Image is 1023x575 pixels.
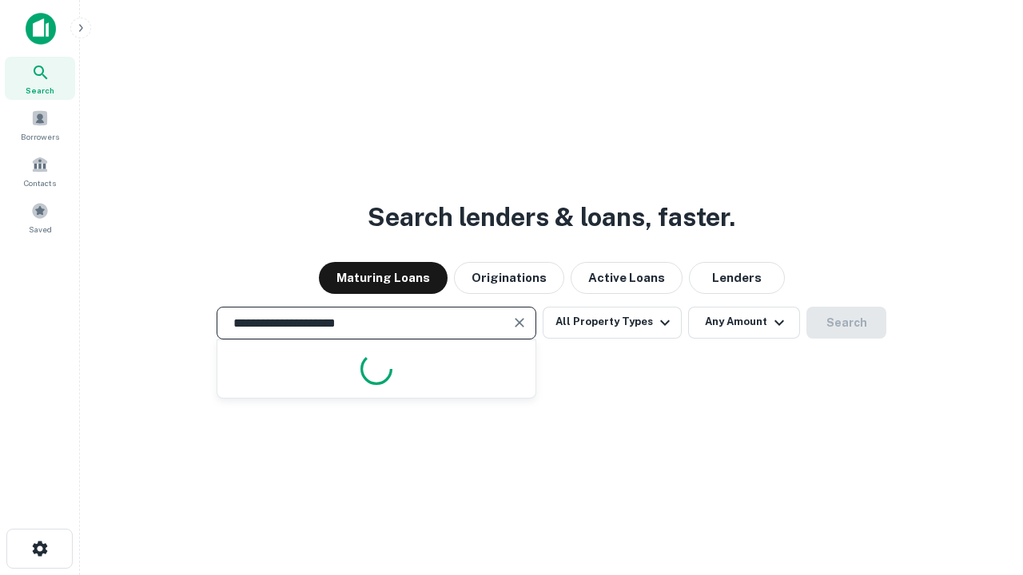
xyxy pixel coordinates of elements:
[543,307,682,339] button: All Property Types
[5,196,75,239] a: Saved
[24,176,56,189] span: Contacts
[26,84,54,97] span: Search
[571,262,683,294] button: Active Loans
[454,262,564,294] button: Originations
[689,262,785,294] button: Lenders
[368,198,735,236] h3: Search lenders & loans, faster.
[21,130,59,143] span: Borrowers
[319,262,448,294] button: Maturing Loans
[5,57,75,100] a: Search
[5,103,75,146] a: Borrowers
[688,307,800,339] button: Any Amount
[26,13,56,45] img: capitalize-icon.png
[29,223,52,236] span: Saved
[943,447,1023,524] iframe: Chat Widget
[508,311,531,334] button: Clear
[5,149,75,192] a: Contacts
